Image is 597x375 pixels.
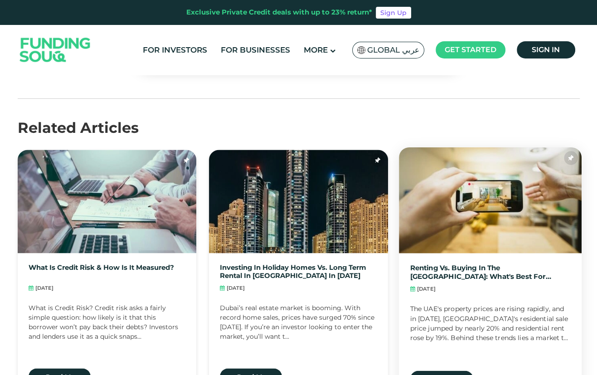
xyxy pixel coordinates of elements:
[410,304,570,350] div: The UAE's property prices are rising rapidly, and in [DATE], [GEOGRAPHIC_DATA]'s residential sale...
[18,119,139,136] span: Related Articles
[29,303,186,348] div: What is Credit Risk? Credit risk asks a fairly simple question: how likely is it that this borrow...
[220,264,377,280] a: Investing in Holiday Homes vs. Long Term Rental in [GEOGRAPHIC_DATA] in [DATE]
[18,150,197,253] img: blogImage
[141,43,209,58] a: For Investors
[304,45,328,54] span: More
[445,45,496,54] span: Get started
[399,147,582,253] img: blogImage
[209,150,388,253] img: blogImage
[357,46,365,54] img: SA Flag
[186,7,372,18] div: Exclusive Private Credit deals with up to 23% return*
[410,264,570,280] a: Renting vs. Buying in the [GEOGRAPHIC_DATA]: What's Best for Expats in [DATE]?
[517,41,575,58] a: Sign in
[29,264,174,280] a: What Is Credit Risk & How Is It Measured?
[35,284,53,292] span: [DATE]
[367,45,419,55] span: Global عربي
[417,285,436,292] span: [DATE]
[532,45,560,54] span: Sign in
[376,7,411,19] a: Sign Up
[11,27,100,73] img: Logo
[227,284,245,292] span: [DATE]
[220,303,377,348] div: Dubai’s real estate market is booming. With record home sales, prices have surged 70% since [DATE...
[218,43,292,58] a: For Businesses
